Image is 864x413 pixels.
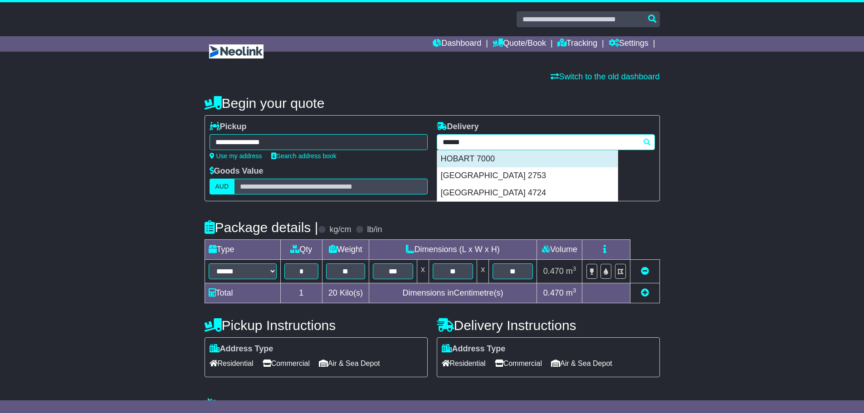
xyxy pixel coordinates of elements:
span: m [566,267,576,276]
span: Air & Sea Depot [319,356,380,370]
td: Kilo(s) [322,283,369,303]
a: Tracking [557,36,597,52]
td: x [477,260,489,283]
h4: Begin your quote [205,96,660,111]
sup: 3 [573,265,576,272]
sup: 3 [573,287,576,294]
span: Commercial [263,356,310,370]
div: [GEOGRAPHIC_DATA] 2753 [437,167,618,185]
label: Address Type [210,344,273,354]
span: m [566,288,576,297]
td: Dimensions (L x W x H) [369,240,537,260]
a: Dashboard [433,36,481,52]
td: x [417,260,429,283]
td: Type [205,240,280,260]
h4: Warranty & Insurance [205,398,660,413]
td: Volume [537,240,582,260]
label: Pickup [210,122,247,132]
label: AUD [210,179,235,194]
td: Total [205,283,280,303]
span: Residential [210,356,254,370]
a: Settings [609,36,649,52]
h4: Pickup Instructions [205,318,428,333]
div: [GEOGRAPHIC_DATA] 4724 [437,185,618,202]
td: Dimensions in Centimetre(s) [369,283,537,303]
span: Residential [442,356,486,370]
td: Qty [280,240,322,260]
h4: Package details | [205,220,318,235]
a: Use my address [210,152,262,160]
a: Switch to the old dashboard [551,72,659,81]
a: Search address book [271,152,337,160]
a: Quote/Book [493,36,546,52]
label: lb/in [367,225,382,235]
td: 1 [280,283,322,303]
span: 20 [328,288,337,297]
td: Weight [322,240,369,260]
a: Add new item [641,288,649,297]
label: Goods Value [210,166,264,176]
label: kg/cm [329,225,351,235]
label: Address Type [442,344,506,354]
a: Remove this item [641,267,649,276]
label: Delivery [437,122,479,132]
span: Commercial [495,356,542,370]
span: 0.470 [543,288,564,297]
h4: Delivery Instructions [437,318,660,333]
span: 0.470 [543,267,564,276]
div: HOBART 7000 [437,151,618,168]
span: Air & Sea Depot [551,356,612,370]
